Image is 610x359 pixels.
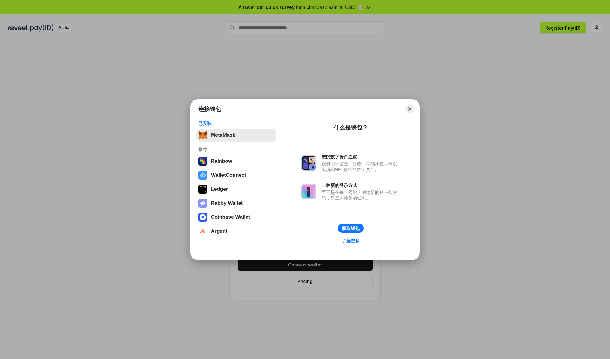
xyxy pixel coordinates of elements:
[196,183,276,196] button: Ledger
[334,124,368,131] div: 什么是钱包？
[301,184,316,199] img: svg+xml,%3Csvg%20xmlns%3D%22http%3A%2F%2Fwww.w3.org%2F2000%2Fsvg%22%20fill%3D%22none%22%20viewBox...
[322,154,400,160] div: 您的数字资产之家
[196,129,276,142] button: MetaMask
[198,227,207,236] img: svg+xml,%3Csvg%20width%3D%2228%22%20height%3D%2228%22%20viewBox%3D%220%200%2028%2028%22%20fill%3D...
[211,214,250,220] div: Coinbase Wallet
[301,155,316,171] img: svg+xml,%3Csvg%20xmlns%3D%22http%3A%2F%2Fwww.w3.org%2F2000%2Fsvg%22%20fill%3D%22none%22%20viewBox...
[198,157,207,166] img: svg+xml,%3Csvg%20width%3D%22120%22%20height%3D%22120%22%20viewBox%3D%220%200%20120%20120%22%20fil...
[198,199,207,208] img: svg+xml,%3Csvg%20xmlns%3D%22http%3A%2F%2Fwww.w3.org%2F2000%2Fsvg%22%20fill%3D%22none%22%20viewBox...
[196,197,276,210] button: Rabby Wallet
[342,225,360,231] div: 获取钱包
[196,169,276,182] button: WalletConnect
[338,224,364,233] button: 获取钱包
[342,238,360,244] div: 了解更多
[198,185,207,194] img: svg+xml,%3Csvg%20xmlns%3D%22http%3A%2F%2Fwww.w3.org%2F2000%2Fsvg%22%20width%3D%2228%22%20height%3...
[198,105,221,113] h1: 连接钱包
[198,213,207,222] img: svg+xml,%3Csvg%20width%3D%2228%22%20height%3D%2228%22%20viewBox%3D%220%200%2028%2028%22%20fill%3D...
[211,172,246,178] div: WalletConnect
[198,147,274,152] div: 推荐
[405,105,414,114] button: Close
[196,155,276,168] button: Rainbow
[198,131,207,140] img: svg+xml,%3Csvg%20fill%3D%22none%22%20height%3D%2233%22%20viewBox%3D%220%200%2035%2033%22%20width%...
[198,121,274,126] div: 已安装
[322,161,400,172] div: 钱包用于发送、接收、存储和显示像以太坊和NFT这样的数字资产。
[196,225,276,238] button: Argent
[211,158,232,164] div: Rainbow
[196,211,276,224] button: Coinbase Wallet
[211,200,243,206] div: Rabby Wallet
[211,228,227,234] div: Argent
[211,132,235,138] div: MetaMask
[211,186,228,192] div: Ledger
[322,183,400,188] div: 一种新的登录方式
[198,171,207,180] img: svg+xml,%3Csvg%20width%3D%2228%22%20height%3D%2228%22%20viewBox%3D%220%200%2028%2028%22%20fill%3D...
[322,190,400,201] div: 而不是在每个网站上创建新的账户和密码，只需连接您的钱包。
[338,237,363,245] a: 了解更多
